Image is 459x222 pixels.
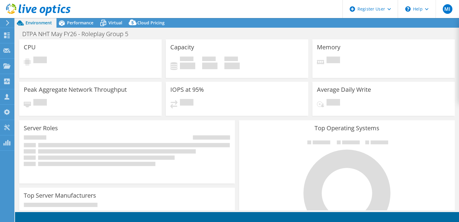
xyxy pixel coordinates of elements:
span: Pending [327,57,340,65]
span: Cloud Pricing [137,20,165,26]
h1: DTPA NHT May FY26 - Roleplay Group 5 [20,31,138,37]
h3: Server Roles [24,125,58,131]
span: Pending [33,99,47,107]
h3: Memory [317,44,340,51]
span: Total [224,57,238,63]
span: Free [202,57,216,63]
span: Performance [67,20,93,26]
h3: IOPS at 95% [170,86,204,93]
span: Used [180,57,193,63]
svg: \n [405,6,411,12]
h4: 0 GiB [180,63,195,69]
h3: Peak Aggregate Network Throughput [24,86,127,93]
h3: Average Daily Write [317,86,371,93]
h4: 0 GiB [224,63,240,69]
span: Environment [26,20,52,26]
span: Pending [33,57,47,65]
h3: CPU [24,44,36,51]
h4: 0 GiB [202,63,217,69]
span: Virtual [108,20,122,26]
span: MI [443,4,452,14]
span: Pending [327,99,340,107]
h3: Top Server Manufacturers [24,192,96,199]
h3: Top Operating Systems [244,125,450,131]
h3: Capacity [170,44,194,51]
span: Pending [180,99,193,107]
